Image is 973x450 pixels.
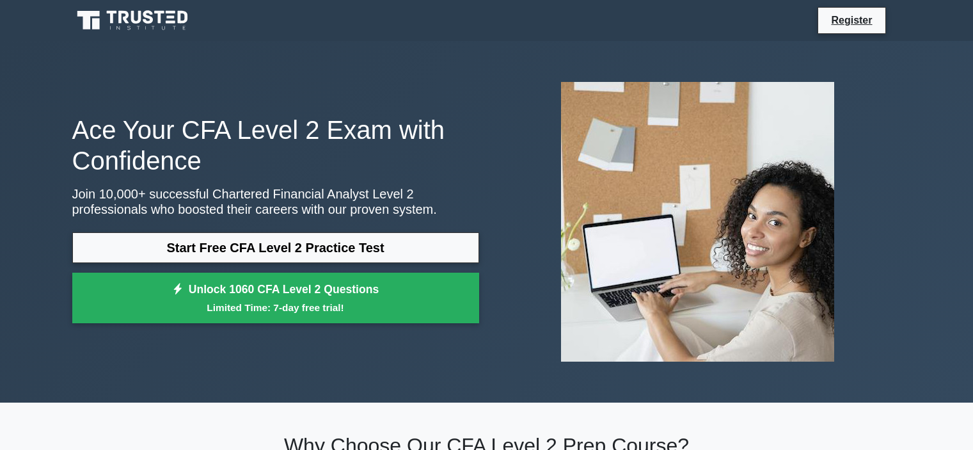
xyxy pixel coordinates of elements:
small: Limited Time: 7-day free trial! [88,300,463,315]
h1: Ace Your CFA Level 2 Exam with Confidence [72,115,479,176]
a: Unlock 1060 CFA Level 2 QuestionsLimited Time: 7-day free trial! [72,273,479,324]
a: Start Free CFA Level 2 Practice Test [72,232,479,263]
a: Register [823,12,880,28]
p: Join 10,000+ successful Chartered Financial Analyst Level 2 professionals who boosted their caree... [72,186,479,217]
